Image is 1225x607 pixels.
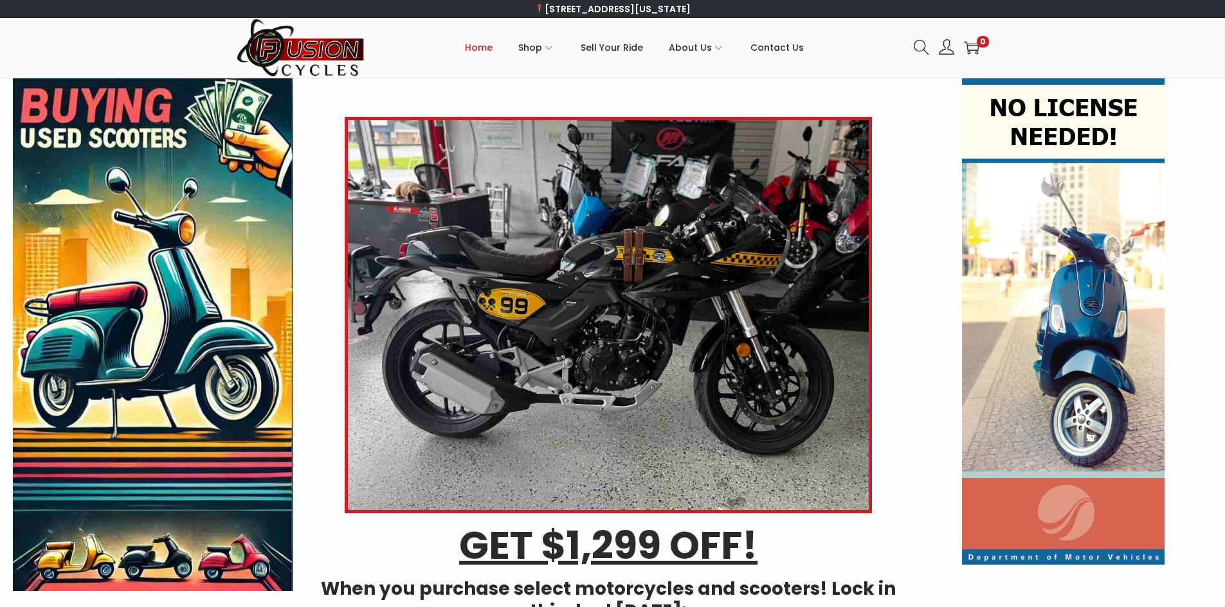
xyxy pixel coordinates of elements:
a: [STREET_ADDRESS][US_STATE] [534,3,691,15]
img: 📍 [535,4,544,13]
span: Contact Us [750,31,804,64]
u: GET $1,299 OFF! [459,518,758,572]
a: Contact Us [750,19,804,76]
img: Woostify retina logo [237,18,365,78]
a: Sell Your Ride [581,19,643,76]
a: Shop [518,19,555,76]
a: About Us [669,19,725,76]
span: Sell Your Ride [581,31,643,64]
span: Shop [518,31,542,64]
nav: Primary navigation [365,19,904,76]
span: About Us [669,31,712,64]
a: 0 [964,40,979,55]
span: Home [465,31,493,64]
a: Home [465,19,493,76]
